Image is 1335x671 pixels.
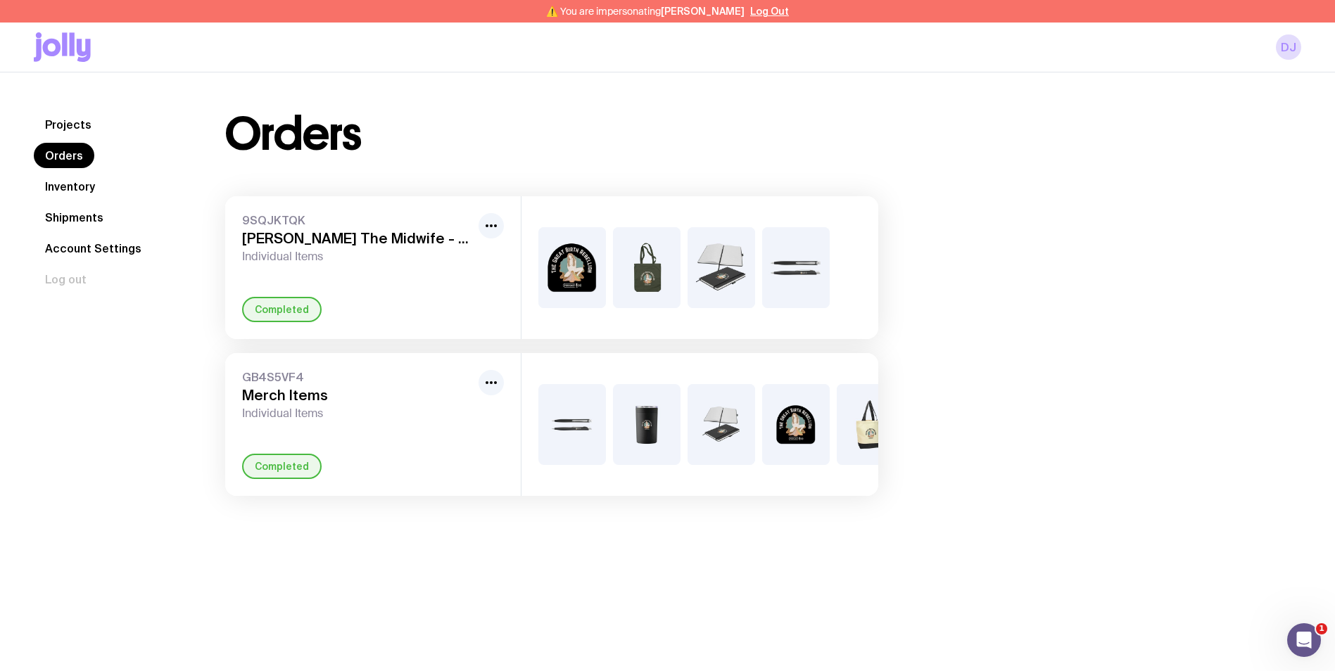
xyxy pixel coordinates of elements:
[34,174,106,199] a: Inventory
[242,387,473,404] h3: Merch Items
[661,6,745,17] span: [PERSON_NAME]
[225,112,361,157] h1: Orders
[242,370,473,384] span: GB4S5VF4
[34,236,153,261] a: Account Settings
[242,297,322,322] div: Completed
[1287,623,1321,657] iframe: Intercom live chat
[34,143,94,168] a: Orders
[242,213,473,227] span: 9SQJKTQK
[34,267,98,292] button: Log out
[242,454,322,479] div: Completed
[242,230,473,247] h3: [PERSON_NAME] The Midwife - August Conference
[242,407,473,421] span: Individual Items
[750,6,789,17] button: Log Out
[34,112,103,137] a: Projects
[242,250,473,264] span: Individual Items
[1276,34,1301,60] a: DJ
[546,6,745,17] span: ⚠️ You are impersonating
[1316,623,1327,634] span: 1
[34,205,115,230] a: Shipments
